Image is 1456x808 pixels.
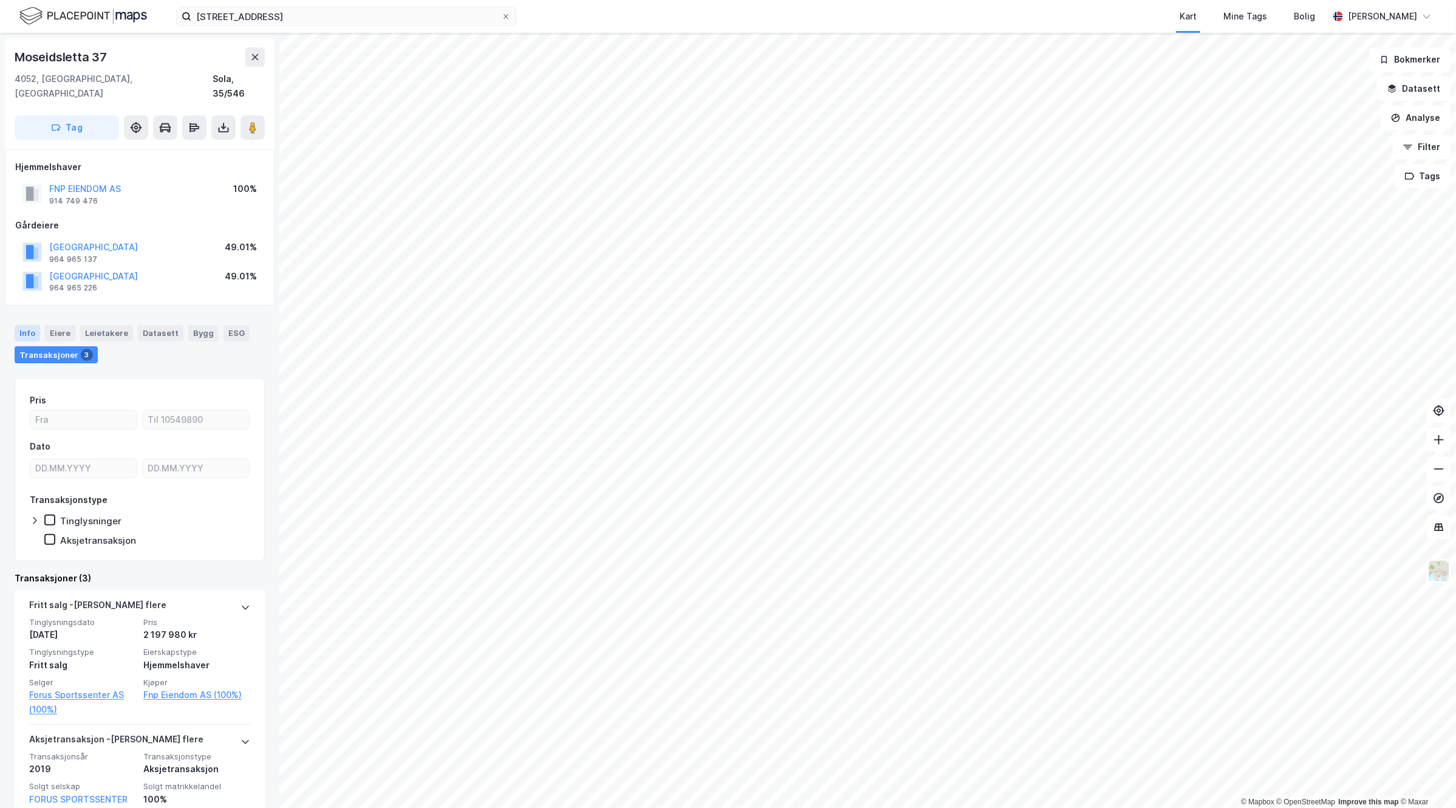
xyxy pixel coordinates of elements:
[143,617,250,628] span: Pris
[143,688,250,702] a: Fnp Eiendom AS (100%)
[1277,798,1336,806] a: OpenStreetMap
[224,325,250,341] div: ESG
[1393,135,1451,159] button: Filter
[49,283,97,293] div: 964 965 226
[30,411,137,429] input: Fra
[19,5,147,27] img: logo.f888ab2527a4732fd821a326f86c7f29.svg
[143,762,250,776] div: Aksjetransaksjon
[15,47,109,67] div: Moseidsletta 37
[29,658,136,673] div: Fritt salg
[29,781,136,792] span: Solgt selskap
[138,325,183,341] div: Datasett
[225,240,257,255] div: 49.01%
[143,459,249,478] input: DD.MM.YYYY
[30,459,137,478] input: DD.MM.YYYY
[49,255,97,264] div: 964 965 137
[29,688,136,717] a: Forus Sportssenter AS (100%)
[143,677,250,688] span: Kjøper
[15,346,98,363] div: Transaksjoner
[1427,560,1451,583] img: Z
[1395,164,1451,188] button: Tags
[191,7,501,26] input: Søk på adresse, matrikkel, gårdeiere, leietakere eller personer
[1294,9,1315,24] div: Bolig
[29,617,136,628] span: Tinglysningsdato
[30,439,50,454] div: Dato
[29,628,136,642] div: [DATE]
[1223,9,1267,24] div: Mine Tags
[29,752,136,762] span: Transaksjonsår
[30,393,46,408] div: Pris
[143,658,250,673] div: Hjemmelshaver
[1377,77,1451,101] button: Datasett
[45,325,75,341] div: Eiere
[1339,798,1399,806] a: Improve this map
[1395,750,1456,808] iframe: Chat Widget
[233,182,257,196] div: 100%
[29,647,136,657] span: Tinglysningstype
[1180,9,1197,24] div: Kart
[15,160,264,174] div: Hjemmelshaver
[1369,47,1451,72] button: Bokmerker
[143,781,250,792] span: Solgt matrikkelandel
[188,325,219,341] div: Bygg
[80,325,133,341] div: Leietakere
[15,115,119,140] button: Tag
[1348,9,1417,24] div: [PERSON_NAME]
[143,647,250,657] span: Eierskapstype
[143,792,250,807] div: 100%
[81,349,93,361] div: 3
[1381,106,1451,130] button: Analyse
[29,677,136,688] span: Selger
[30,493,108,507] div: Transaksjonstype
[29,762,136,776] div: 2019
[15,325,40,341] div: Info
[15,218,264,233] div: Gårdeiere
[15,72,213,101] div: 4052, [GEOGRAPHIC_DATA], [GEOGRAPHIC_DATA]
[15,571,265,586] div: Transaksjoner (3)
[49,196,98,206] div: 914 749 476
[213,72,265,101] div: Sola, 35/546
[1241,798,1274,806] a: Mapbox
[143,752,250,762] span: Transaksjonstype
[60,515,121,527] div: Tinglysninger
[225,269,257,284] div: 49.01%
[143,411,249,429] input: Til 10549890
[29,598,166,617] div: Fritt salg - [PERSON_NAME] flere
[60,535,136,546] div: Aksjetransaksjon
[29,732,203,752] div: Aksjetransaksjon - [PERSON_NAME] flere
[143,628,250,642] div: 2 197 980 kr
